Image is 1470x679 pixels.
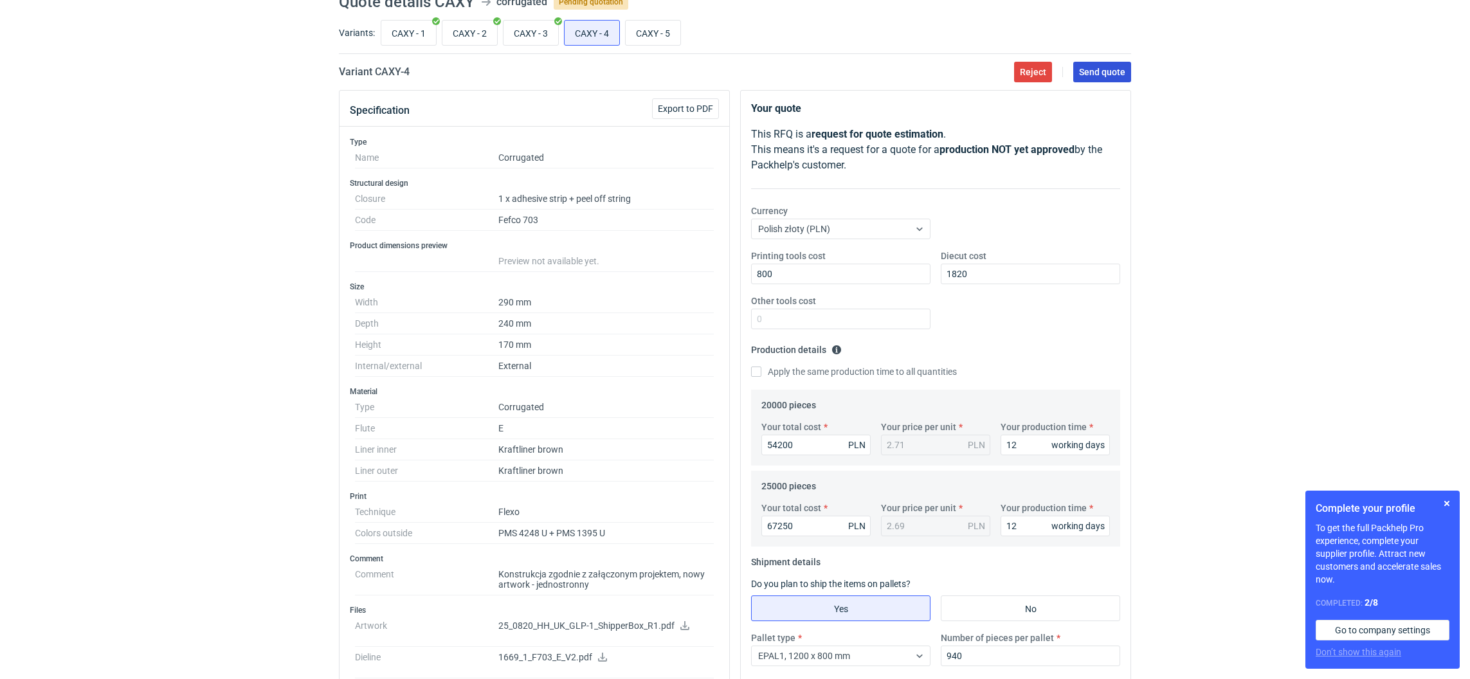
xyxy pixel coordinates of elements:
[355,564,498,595] dt: Comment
[761,502,821,514] label: Your total cost
[350,240,719,251] h3: Product dimensions preview
[758,651,850,661] span: EPAL1, 1200 x 800 mm
[350,554,719,564] h3: Comment
[350,282,719,292] h3: Size
[355,460,498,482] dt: Liner outer
[339,26,375,39] label: Variants:
[751,365,957,378] label: Apply the same production time to all quantities
[761,421,821,433] label: Your total cost
[751,595,930,621] label: Yes
[968,439,985,451] div: PLN
[941,646,1120,666] input: 0
[941,264,1120,284] input: 0
[751,631,795,644] label: Pallet type
[498,502,714,523] dd: Flexo
[758,224,830,234] span: Polish złoty (PLN)
[355,334,498,356] dt: Height
[355,397,498,418] dt: Type
[355,313,498,334] dt: Depth
[355,292,498,313] dt: Width
[503,20,559,46] label: CAXY - 3
[498,439,714,460] dd: Kraftliner brown
[498,523,714,544] dd: PMS 4248 U + PMS 1395 U
[848,520,866,532] div: PLN
[1073,62,1131,82] button: Send quote
[761,516,871,536] input: 0
[751,339,842,355] legend: Production details
[498,313,714,334] dd: 240 mm
[350,95,410,126] button: Specification
[1439,496,1455,511] button: Skip for now
[941,595,1120,621] label: No
[1020,68,1046,77] span: Reject
[1001,516,1110,536] input: 0
[941,631,1054,644] label: Number of pieces per pallet
[498,418,714,439] dd: E
[1316,620,1449,640] a: Go to company settings
[881,421,956,433] label: Your price per unit
[498,397,714,418] dd: Corrugated
[350,137,719,147] h3: Type
[751,294,816,307] label: Other tools cost
[625,20,681,46] label: CAXY - 5
[355,523,498,544] dt: Colors outside
[658,104,713,113] span: Export to PDF
[355,188,498,210] dt: Closure
[442,20,498,46] label: CAXY - 2
[355,147,498,168] dt: Name
[1079,68,1125,77] span: Send quote
[355,418,498,439] dt: Flute
[812,128,943,140] strong: request for quote estimation
[498,652,714,664] p: 1669_1_F703_E_V2.pdf
[339,64,410,80] h2: Variant CAXY - 4
[761,435,871,455] input: 0
[881,502,956,514] label: Your price per unit
[355,647,498,678] dt: Dieline
[498,564,714,595] dd: Konstrukcja zgodnie z załączonym projektem, nowy artwork - jednostronny
[498,147,714,168] dd: Corrugated
[761,395,816,410] legend: 20000 pieces
[355,356,498,377] dt: Internal/external
[1316,501,1449,516] h1: Complete your profile
[350,178,719,188] h3: Structural design
[1316,646,1401,658] button: Don’t show this again
[751,579,911,589] label: Do you plan to ship the items on pallets?
[941,249,986,262] label: Diecut cost
[751,127,1120,173] p: This RFQ is a . This means it's a request for a quote for a by the Packhelp's customer.
[751,309,930,329] input: 0
[1014,62,1052,82] button: Reject
[848,439,866,451] div: PLN
[350,386,719,397] h3: Material
[355,439,498,460] dt: Liner inner
[498,620,714,632] p: 25_0820_HH_UK_GLP-1_ShipperBox_R1.pdf
[751,264,930,284] input: 0
[564,20,620,46] label: CAXY - 4
[498,210,714,231] dd: Fefco 703
[968,520,985,532] div: PLN
[355,210,498,231] dt: Code
[355,615,498,647] dt: Artwork
[1051,439,1105,451] div: working days
[1316,596,1449,610] div: Completed:
[1001,435,1110,455] input: 0
[350,491,719,502] h3: Print
[498,356,714,377] dd: External
[939,143,1075,156] strong: production NOT yet approved
[652,98,719,119] button: Export to PDF
[350,605,719,615] h3: Files
[381,20,437,46] label: CAXY - 1
[498,460,714,482] dd: Kraftliner brown
[1316,521,1449,586] p: To get the full Packhelp Pro experience, complete your supplier profile. Attract new customers an...
[751,204,788,217] label: Currency
[1001,502,1087,514] label: Your production time
[761,476,816,491] legend: 25000 pieces
[498,256,599,266] span: Preview not available yet.
[498,188,714,210] dd: 1 x adhesive strip + peel off string
[751,552,821,567] legend: Shipment details
[751,249,826,262] label: Printing tools cost
[498,292,714,313] dd: 290 mm
[1051,520,1105,532] div: working days
[355,502,498,523] dt: Technique
[751,102,801,114] strong: Your quote
[498,334,714,356] dd: 170 mm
